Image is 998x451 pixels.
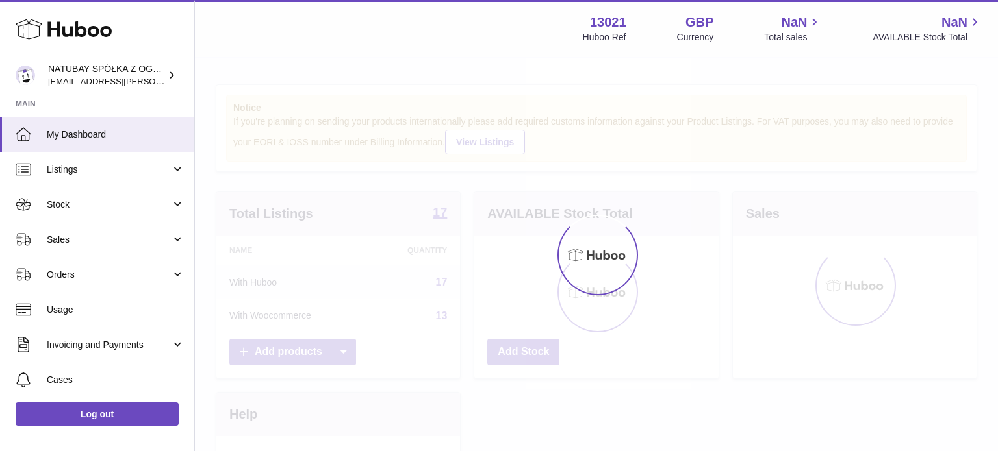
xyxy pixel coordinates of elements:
img: kacper.antkowski@natubay.pl [16,66,35,85]
span: AVAILABLE Stock Total [873,31,982,43]
span: Cases [47,374,185,386]
a: NaN Total sales [764,14,822,43]
span: Orders [47,269,171,281]
span: NaN [781,14,807,31]
span: Stock [47,199,171,211]
span: Usage [47,304,185,316]
div: NATUBAY SPÓŁKA Z OGRANICZONĄ ODPOWIEDZIALNOŚCIĄ [48,63,165,88]
a: NaN AVAILABLE Stock Total [873,14,982,43]
strong: GBP [685,14,713,31]
span: My Dashboard [47,128,185,141]
span: Sales [47,234,171,246]
strong: 13021 [590,14,626,31]
a: Log out [16,402,179,426]
span: Listings [47,164,171,176]
span: [EMAIL_ADDRESS][PERSON_NAME][DOMAIN_NAME] [48,76,261,86]
div: Huboo Ref [583,31,626,43]
span: NaN [941,14,967,31]
span: Invoicing and Payments [47,339,171,351]
div: Currency [677,31,714,43]
span: Total sales [764,31,822,43]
